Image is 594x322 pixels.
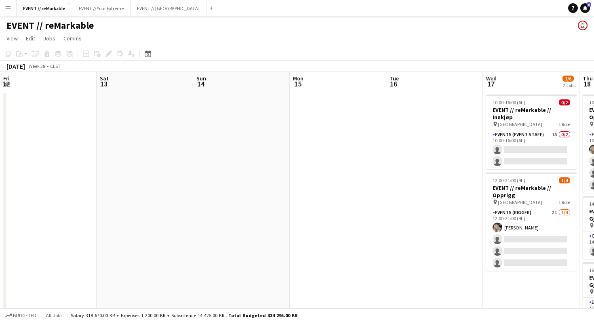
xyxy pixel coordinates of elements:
[390,75,399,82] span: Tue
[486,184,577,199] h3: EVENT // reMarkable // Opprigg
[498,121,542,127] span: [GEOGRAPHIC_DATA]
[6,19,94,32] h1: EVENT // reMarkable
[26,35,35,42] span: Edit
[71,312,297,318] div: Salary 318 670.00 KR + Expenses 1 200.00 KR + Subsistence 14 425.00 KR =
[558,121,570,127] span: 1 Role
[583,75,593,82] span: Thu
[228,312,297,318] span: Total Budgeted 334 295.00 KR
[131,0,206,16] button: EVENT // [GEOGRAPHIC_DATA]
[498,199,542,205] span: [GEOGRAPHIC_DATA]
[2,79,10,88] span: 12
[486,106,577,121] h3: EVENT // reMarkable // Innkjøp
[493,177,525,183] span: 12:00-21:00 (9h)
[293,75,303,82] span: Mon
[493,99,525,105] span: 10:00-16:00 (6h)
[558,199,570,205] span: 1 Role
[6,62,25,70] div: [DATE]
[486,208,577,271] app-card-role: Events (Rigger)2I1/412:00-21:00 (9h)[PERSON_NAME]
[580,3,590,13] a: 6
[43,35,55,42] span: Jobs
[559,177,570,183] span: 1/4
[587,2,591,7] span: 6
[563,82,575,88] div: 2 Jobs
[13,313,36,318] span: Budgeted
[3,33,21,44] a: View
[485,79,497,88] span: 17
[63,35,82,42] span: Comms
[3,75,10,82] span: Fri
[486,95,577,169] app-job-card: 10:00-16:00 (6h)0/2EVENT // reMarkable // Innkjøp [GEOGRAPHIC_DATA]1 RoleEvents (Event Staff)1A0/...
[40,33,59,44] a: Jobs
[6,35,18,42] span: View
[17,0,72,16] button: EVENT // reMarkable
[23,33,38,44] a: Edit
[581,79,593,88] span: 18
[486,130,577,169] app-card-role: Events (Event Staff)1A0/210:00-16:00 (6h)
[27,63,47,69] span: Week 38
[578,21,588,30] app-user-avatar: Caroline Skjervold
[486,75,497,82] span: Wed
[4,311,38,320] button: Budgeted
[100,75,109,82] span: Sat
[99,79,109,88] span: 13
[44,312,64,318] span: All jobs
[60,33,85,44] a: Comms
[486,173,577,271] app-job-card: 12:00-21:00 (9h)1/4EVENT // reMarkable // Opprigg [GEOGRAPHIC_DATA]1 RoleEvents (Rigger)2I1/412:0...
[388,79,399,88] span: 16
[292,79,303,88] span: 15
[195,79,206,88] span: 14
[562,76,574,82] span: 1/6
[559,99,570,105] span: 0/2
[50,63,61,69] div: CEST
[196,75,206,82] span: Sun
[72,0,131,16] button: EVENT // Your Extreme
